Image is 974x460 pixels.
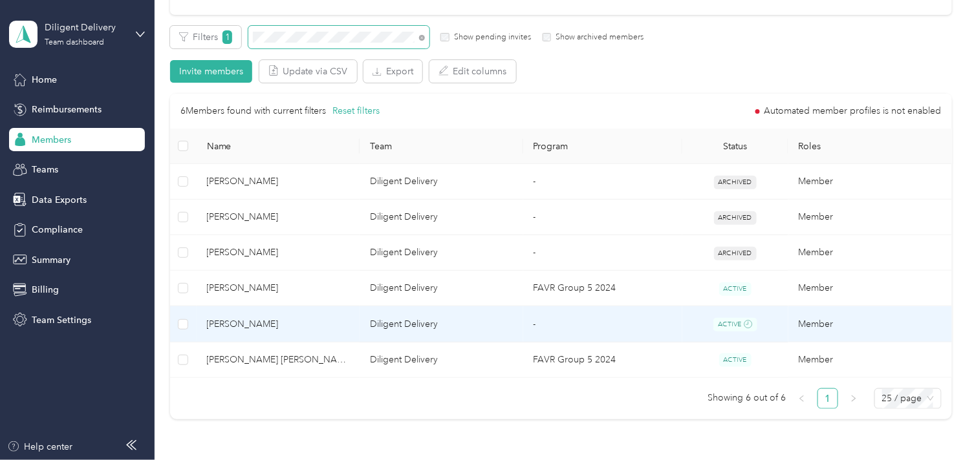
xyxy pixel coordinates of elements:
td: FAVR Group 5 2024 [523,342,682,378]
th: Program [523,129,682,164]
label: Show archived members [551,32,644,43]
td: Diligent Delivery [360,200,523,235]
button: left [792,388,812,409]
span: [PERSON_NAME] [207,174,350,189]
li: Previous Page [792,388,812,409]
span: Automated member profiles is not enabled [764,107,942,116]
span: 1 [222,30,232,44]
label: Show pending invites [449,32,531,43]
td: Diligent Delivery [360,342,523,378]
td: - [523,235,682,271]
td: Tyran Sarani [197,200,360,235]
span: Billing [32,283,59,297]
td: - [523,306,682,342]
span: right [850,395,858,402]
td: - [523,164,682,200]
td: Jansen Aranzamendez [197,342,360,378]
td: FAVR Group 5 2024 [523,271,682,306]
td: Member [788,164,952,200]
td: - [523,200,682,235]
span: Home [32,73,57,87]
p: 6 Members found with current filters [180,104,326,118]
li: 1 [817,388,838,409]
td: Diligent Delivery [360,164,523,200]
button: Help center [7,440,73,454]
span: Team Settings [32,313,91,327]
td: Member [788,342,952,378]
button: right [843,388,864,409]
span: Data Exports [32,193,87,207]
span: Compliance [32,223,83,236]
td: Diligent Delivery [360,235,523,271]
td: Jordan Salazar [197,164,360,200]
td: Mohamad Ansari [197,306,360,342]
span: 25 / page [882,389,934,408]
button: Edit columns [429,60,516,83]
button: Invite members [170,60,252,83]
td: Member [788,306,952,342]
th: Name [197,129,360,164]
td: Member [788,200,952,235]
span: [PERSON_NAME] [207,210,350,224]
span: Reimbursements [32,103,102,116]
td: Hamza Ansari [197,271,360,306]
span: ACTIVE [713,318,757,331]
span: [PERSON_NAME] [207,246,350,260]
span: ARCHIVED [714,247,757,260]
td: Member [788,235,952,271]
td: Diligent Delivery [360,271,523,306]
th: Team [360,129,523,164]
span: Name [207,141,350,152]
button: Update via CSV [259,60,357,83]
span: Members [32,133,71,147]
span: left [798,395,806,402]
td: Member [788,271,952,306]
span: Teams [32,163,58,176]
button: Reset filters [333,104,380,118]
th: Roles [788,129,952,164]
td: Diligent Delivery [360,306,523,342]
button: Export [363,60,422,83]
span: ACTIVE [719,353,752,367]
th: Status [682,129,788,164]
button: Filters1 [170,26,241,48]
span: [PERSON_NAME] [207,281,350,295]
span: ACTIVE [719,282,752,296]
div: Team dashboard [45,39,104,47]
div: Diligent Delivery [45,21,125,34]
span: Showing 6 out of 6 [708,388,786,408]
li: Next Page [843,388,864,409]
span: [PERSON_NAME] [207,317,350,331]
td: James Evans [197,235,360,271]
span: Summary [32,253,70,267]
div: Page Size [874,388,942,409]
a: 1 [818,389,838,408]
span: ARCHIVED [714,176,757,189]
span: ARCHIVED [714,211,757,225]
span: [PERSON_NAME] [PERSON_NAME] [207,353,350,367]
iframe: Everlance-gr Chat Button Frame [902,388,974,460]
